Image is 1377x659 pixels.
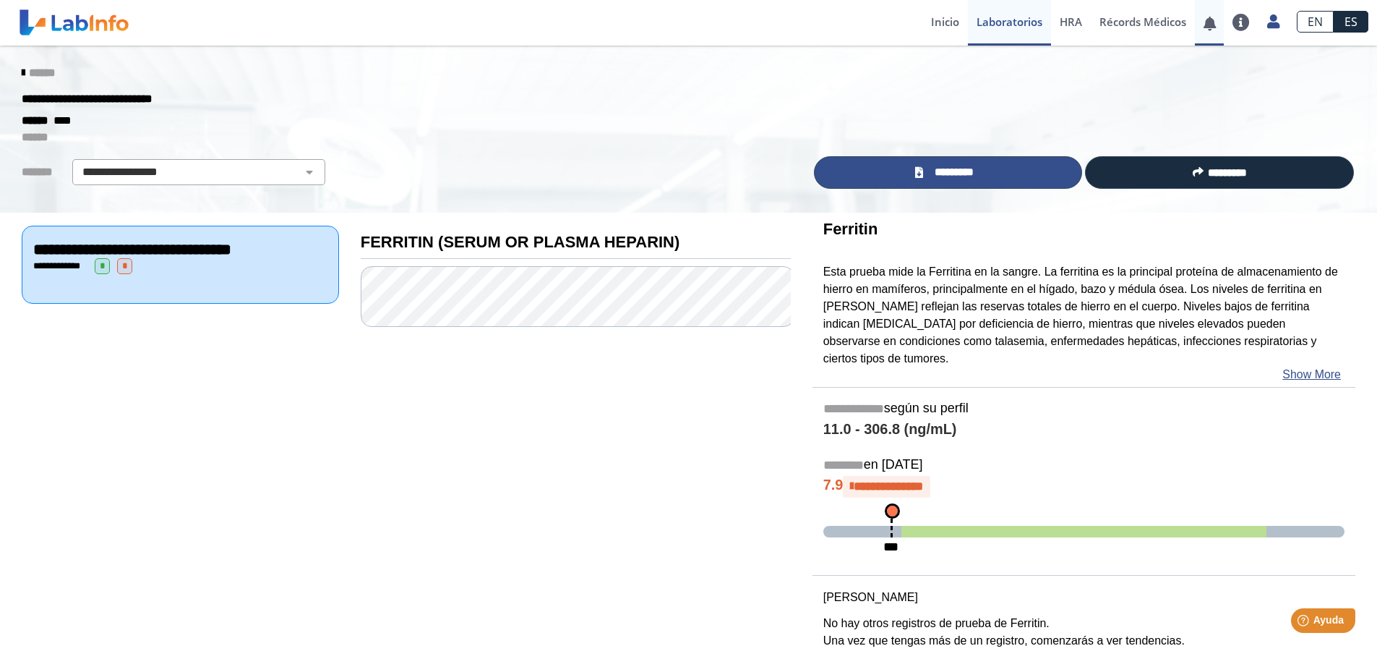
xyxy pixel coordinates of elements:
[823,476,1344,498] h4: 7.9
[823,457,1344,474] h5: en [DATE]
[1297,11,1334,33] a: EN
[1060,14,1082,29] span: HRA
[823,401,1344,417] h5: según su perfil
[823,421,1344,438] h4: 11.0 - 306.8 (ng/mL)
[823,589,1344,606] p: [PERSON_NAME]
[1248,603,1361,643] iframe: Help widget launcher
[823,615,1344,650] p: No hay otros registros de prueba de Ferritin. Una vez que tengas más de un registro, comenzarás a...
[361,233,680,251] b: FERRITIN (SERUM OR PLASMA HEPARIN)
[1334,11,1368,33] a: ES
[823,263,1344,367] p: Esta prueba mide la Ferritina en la sangre. La ferritina es la principal proteína de almacenamien...
[823,220,878,238] b: Ferritin
[1282,366,1341,383] a: Show More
